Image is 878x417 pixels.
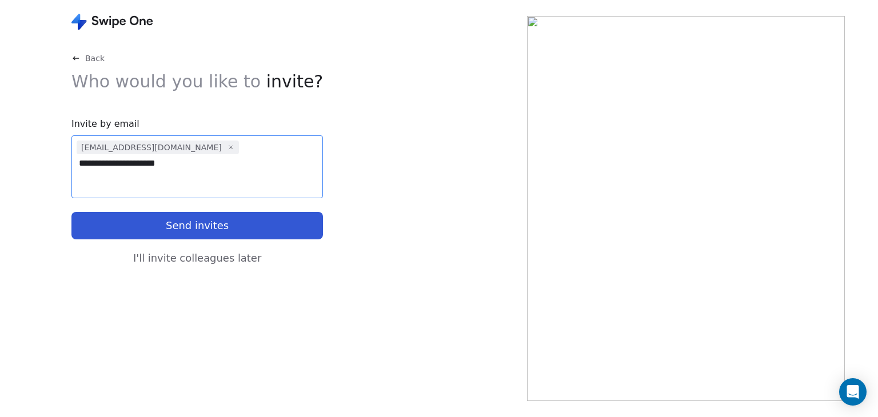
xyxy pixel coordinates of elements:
[839,378,867,406] div: Open Intercom Messenger
[85,53,105,64] span: Back
[71,117,323,131] span: Invite by email
[77,141,239,154] span: [EMAIL_ADDRESS][DOMAIN_NAME]
[71,69,323,94] span: Who would you like to
[71,212,323,239] button: Send invites
[266,71,324,91] span: invite?
[71,246,323,270] button: I'll invite colleagues later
